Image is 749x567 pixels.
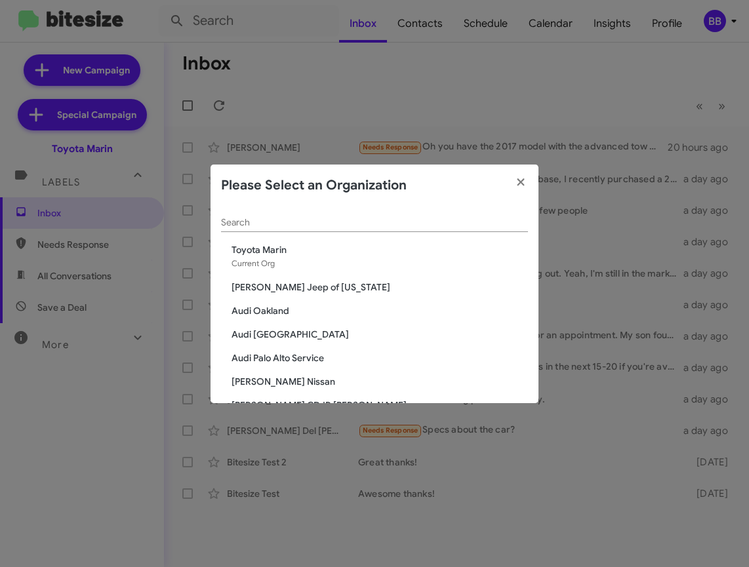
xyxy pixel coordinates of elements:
span: [PERSON_NAME] Jeep of [US_STATE] [232,281,528,294]
span: Audi Oakland [232,304,528,317]
span: Audi Palo Alto Service [232,351,528,364]
span: [PERSON_NAME] CDJR [PERSON_NAME] [232,399,528,412]
span: [PERSON_NAME] Nissan [232,375,528,388]
span: Current Org [232,258,275,268]
span: Toyota Marin [232,243,528,256]
span: Audi [GEOGRAPHIC_DATA] [232,328,528,341]
h2: Please Select an Organization [221,175,407,196]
